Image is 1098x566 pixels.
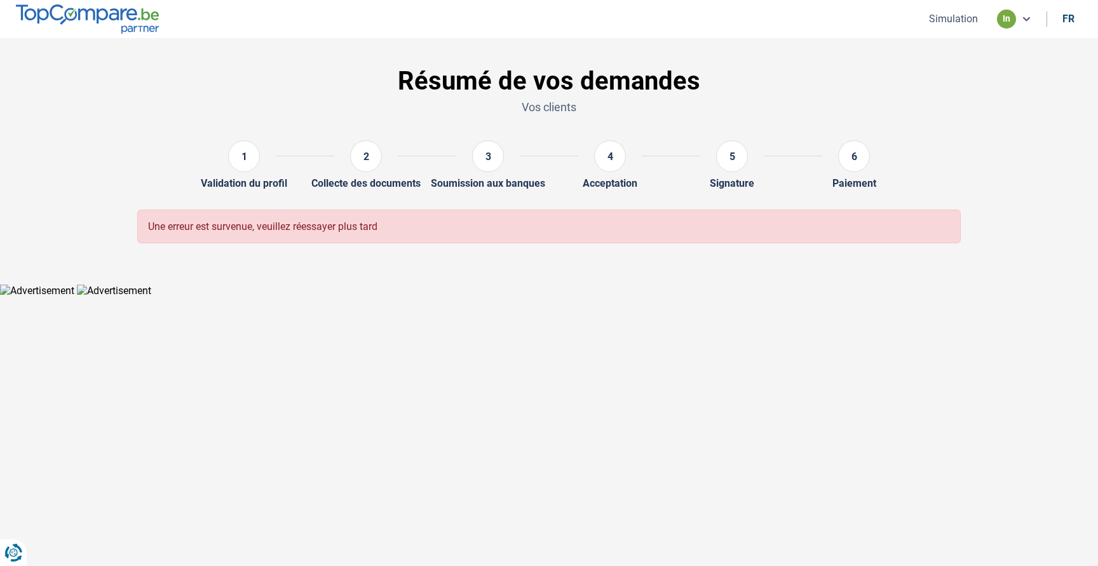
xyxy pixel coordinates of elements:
img: Advertisement [77,285,151,297]
button: Simulation [925,12,982,25]
img: TopCompare.be [16,4,159,33]
div: 6 [838,140,870,172]
div: Acceptation [583,177,637,189]
div: Validation du profil [201,177,287,189]
div: 2 [350,140,382,172]
div: 1 [228,140,260,172]
div: Soumission aux banques [431,177,545,189]
div: in [997,10,1016,29]
div: Signature [710,177,754,189]
p: Vos clients [137,99,961,115]
div: 3 [472,140,504,172]
div: 4 [594,140,626,172]
div: Paiement [832,177,876,189]
div: fr [1062,13,1074,25]
div: Une erreur est survenue, veuillez réessayer plus tard [137,210,961,243]
h1: Résumé de vos demandes [137,66,961,97]
div: 5 [716,140,748,172]
div: Collecte des documents [311,177,421,189]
